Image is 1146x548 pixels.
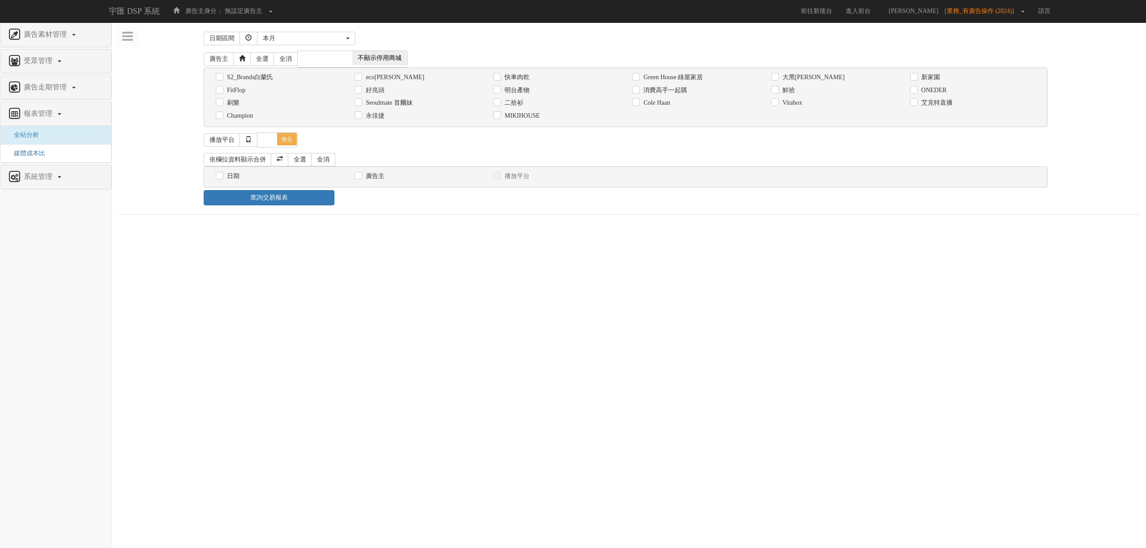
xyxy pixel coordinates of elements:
[7,107,104,121] a: 報表管理
[185,8,223,14] span: 廣告主身分：
[7,132,39,138] a: 全站分析
[21,110,57,117] span: 報表管理
[502,86,530,95] label: 明台產物
[363,172,385,181] label: 廣告主
[363,111,385,120] label: 永佳捷
[225,98,239,107] label: 刷樂
[363,86,385,95] label: 好兆頭
[7,150,45,157] a: 媒體成本比
[7,170,104,184] a: 系統管理
[204,190,334,205] a: 查詢交易報表
[288,153,312,166] a: 全選
[641,86,687,95] label: 消費高手一起購
[502,98,523,107] label: 二拾衫
[311,153,335,166] a: 全消
[884,8,943,14] span: [PERSON_NAME]
[225,111,253,120] label: Champion
[502,111,540,120] label: MIKIHOUSE
[225,73,273,82] label: S2_Brands白蘭氏
[352,51,407,65] span: 不顯示停用商城
[263,34,344,43] div: 本月
[277,133,297,145] span: 收合
[250,52,274,66] a: 全選
[641,73,703,82] label: Green House 綠屋家居
[780,73,845,82] label: 大黑[PERSON_NAME]
[21,173,57,180] span: 系統管理
[641,98,670,107] label: Cole Haan
[780,86,795,95] label: 鮮拾
[919,86,947,95] label: ONEDER
[502,73,530,82] label: 快車肉乾
[7,81,104,95] a: 廣告走期管理
[225,172,239,181] label: 日期
[363,98,413,107] label: Seoulmate 首爾妹
[21,57,57,64] span: 受眾管理
[7,54,104,68] a: 受眾管理
[225,86,245,95] label: FitFlop
[21,83,71,91] span: 廣告走期管理
[274,52,298,66] a: 全消
[257,32,355,45] button: 本月
[363,73,424,82] label: eco[PERSON_NAME]
[7,28,104,42] a: 廣告素材管理
[502,172,530,181] label: 播放平台
[919,73,940,82] label: 新家園
[919,98,953,107] label: 艾克特直播
[945,8,1018,14] span: [業務_有廣告操作 (2024)]
[780,98,802,107] label: Vitabox
[21,30,71,38] span: 廣告素材管理
[225,8,262,14] span: 無設定廣告主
